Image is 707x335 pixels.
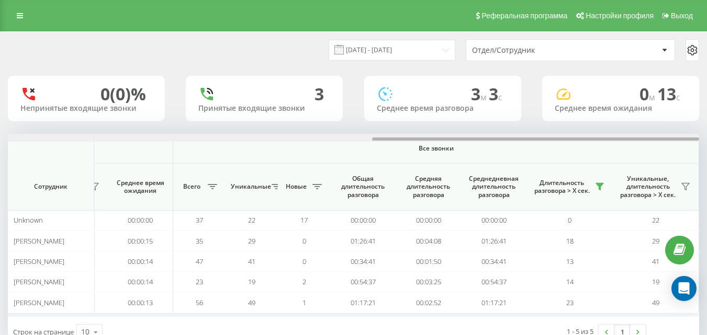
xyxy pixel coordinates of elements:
[652,298,659,307] span: 49
[618,175,678,199] span: Уникальные, длительность разговора > Х сек.
[377,104,509,113] div: Среднее время разговора
[248,236,255,246] span: 29
[248,257,255,266] span: 41
[300,215,308,225] span: 17
[652,215,659,225] span: 22
[330,292,396,313] td: 01:17:21
[196,277,203,286] span: 23
[469,175,519,199] span: Среднедневная длительность разговора
[14,257,64,266] span: [PERSON_NAME]
[657,83,680,105] span: 13
[108,230,173,251] td: 00:00:15
[338,175,388,199] span: Общая длительность разговора
[330,210,396,230] td: 00:00:00
[196,298,203,307] span: 56
[178,182,205,191] span: Всего
[652,257,659,266] span: 41
[566,277,574,286] span: 14
[555,104,687,113] div: Среднее время ожидания
[671,11,693,20] span: Выход
[248,298,255,307] span: 49
[302,277,306,286] span: 2
[461,251,526,272] td: 00:34:41
[204,144,668,153] span: Все звонки
[498,91,502,103] span: c
[330,251,396,272] td: 00:34:41
[461,272,526,292] td: 00:54:37
[108,292,173,313] td: 00:00:13
[671,276,697,301] div: Open Intercom Messenger
[566,298,574,307] span: 23
[116,179,165,195] span: Среднее время ожидания
[283,182,309,191] span: Новые
[108,272,173,292] td: 00:00:14
[108,251,173,272] td: 00:00:14
[330,272,396,292] td: 00:54:37
[472,46,597,55] div: Отдел/Сотрудник
[302,236,306,246] span: 0
[676,91,680,103] span: c
[14,277,64,286] span: [PERSON_NAME]
[196,257,203,266] span: 47
[14,236,64,246] span: [PERSON_NAME]
[403,175,453,199] span: Средняя длительность разговора
[231,182,268,191] span: Уникальные
[566,236,574,246] span: 18
[196,236,203,246] span: 35
[315,84,324,104] div: 3
[302,257,306,266] span: 0
[17,182,85,191] span: Сотрудник
[480,91,489,103] span: м
[481,11,567,20] span: Реферальная программа
[489,83,502,105] span: 3
[248,277,255,286] span: 19
[198,104,330,113] div: Принятые входящие звонки
[396,292,461,313] td: 00:02:52
[532,179,592,195] span: Длительность разговора > Х сек.
[196,215,203,225] span: 37
[302,298,306,307] span: 1
[108,210,173,230] td: 00:00:00
[20,104,152,113] div: Непринятые входящие звонки
[566,257,574,266] span: 13
[649,91,657,103] span: м
[248,215,255,225] span: 22
[586,11,654,20] span: Настройки профиля
[461,210,526,230] td: 00:00:00
[14,298,64,307] span: [PERSON_NAME]
[461,292,526,313] td: 01:17:21
[396,272,461,292] td: 00:03:25
[14,215,43,225] span: Unknown
[461,230,526,251] td: 01:26:41
[396,251,461,272] td: 00:01:50
[639,83,657,105] span: 0
[330,230,396,251] td: 01:26:41
[100,84,146,104] div: 0 (0)%
[396,230,461,251] td: 00:04:08
[471,83,489,105] span: 3
[652,236,659,246] span: 29
[652,277,659,286] span: 19
[568,215,571,225] span: 0
[396,210,461,230] td: 00:00:00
